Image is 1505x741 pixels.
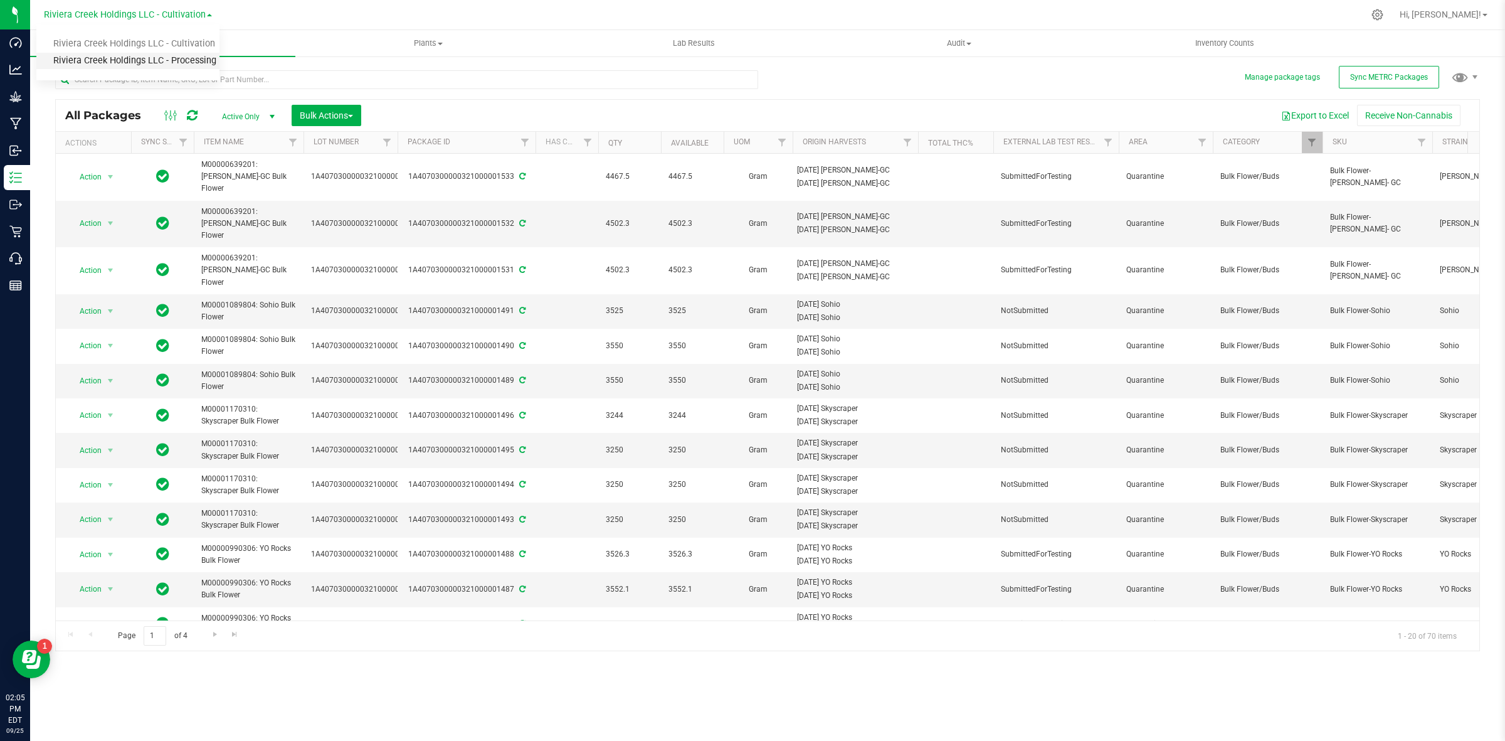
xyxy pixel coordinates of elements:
div: 1A4070300000321000001489 [396,375,537,386]
span: Action [68,262,102,279]
a: Filter [772,132,793,153]
a: Qty [608,139,622,147]
span: Bulk Flower-YO Rocks [1330,548,1425,560]
span: Sync from Compliance System [517,306,525,315]
button: Export to Excel [1273,105,1357,126]
span: Bulk Flower/Buds [1220,514,1315,526]
span: In Sync [156,441,169,459]
a: Go to the next page [206,626,224,643]
a: Filter [578,132,598,153]
span: Sync from Compliance System [517,376,525,385]
span: 4502.3 [606,218,653,230]
div: 1A4070300000321000001532 [396,218,537,230]
a: Inventory [30,30,295,56]
div: 1A4070300000321000001491 [396,305,537,317]
span: Sync from Compliance System [517,550,525,558]
div: 1A4070300000321000001531 [396,264,537,276]
a: Filter [1302,132,1323,153]
span: In Sync [156,371,169,389]
a: Audit [826,30,1092,56]
span: Quarantine [1126,584,1205,595]
span: Hi, [PERSON_NAME]! [1400,9,1481,19]
span: In Sync [156,261,169,279]
span: Gram [731,584,785,595]
div: Manage settings [1370,9,1385,21]
a: UOM [734,137,750,146]
span: 3525 [606,305,653,317]
span: In Sync [156,215,169,232]
span: M00000639201: [PERSON_NAME]-GC Bulk Flower [201,206,296,242]
span: 3250 [606,444,653,456]
span: Bulk Flower-[PERSON_NAME]- GC [1330,259,1425,282]
span: Bulk Flower/Buds [1220,584,1315,595]
a: Package ID [408,137,450,146]
div: Value 1: 2025-09-08 Stambaugh-GC [797,211,914,223]
span: SubmittedForTesting [1001,618,1111,630]
div: Value 1: 2025-08-18 Skyscraper [797,507,914,519]
div: 1A4070300000321000001493 [396,514,537,526]
span: Quarantine [1126,410,1205,422]
a: Riviera Creek Holdings LLC - Cultivation [36,36,219,53]
span: Lab Results [656,38,732,49]
span: select [103,616,119,633]
span: Gram [731,340,785,352]
span: Quarantine [1126,218,1205,230]
a: Filter [377,132,398,153]
a: Filter [1098,132,1119,153]
span: Quarantine [1126,340,1205,352]
span: 3526.3 [606,548,653,560]
span: SubmittedForTesting [1001,548,1111,560]
span: NotSubmitted [1001,410,1111,422]
span: Bulk Flower-Skyscraper [1330,410,1425,422]
inline-svg: Dashboard [9,36,22,49]
span: SubmittedForTesting [1001,264,1111,276]
span: 1A4070300000321000001496 [311,410,417,422]
span: 3552.1 [606,584,653,595]
span: select [103,337,119,355]
div: 1A4070300000321000001490 [396,340,537,352]
div: Value 1: 2025-09-08 Stambaugh-GC [797,258,914,270]
inline-svg: Inbound [9,144,22,157]
span: SubmittedForTesting [1001,171,1111,183]
div: Value 1: 2025-09-08 Stambaugh-GC [797,164,914,176]
div: Value 1: 2025-08-18 Sohio [797,333,914,345]
span: M00001170310: Skyscraper Bulk Flower [201,473,296,497]
span: 1A4070300000321000001533 [311,171,417,183]
span: Bulk Flower-[PERSON_NAME]- GC [1330,165,1425,189]
span: 3250 [668,514,716,526]
span: Bulk Flower/Buds [1220,548,1315,560]
span: NotSubmitted [1001,514,1111,526]
a: Filter [173,132,194,153]
inline-svg: Reports [9,279,22,292]
span: In Sync [156,168,169,185]
span: Bulk Flower/Buds [1220,410,1315,422]
a: Area [1129,137,1148,146]
span: 1A4070300000321000001531 [311,264,417,276]
span: 3250 [606,514,653,526]
span: Gram [731,218,785,230]
span: Bulk Flower/Buds [1220,618,1315,630]
span: Action [68,337,102,355]
span: All Packages [65,109,154,122]
a: Filter [283,132,304,153]
p: 09/25 [6,726,24,735]
span: select [103,476,119,494]
span: Gram [731,548,785,560]
span: Sync from Compliance System [517,619,525,628]
span: 1A4070300000321000001494 [311,479,417,491]
div: Value 2: 2025-08-18 Skyscraper [797,486,914,498]
span: Quarantine [1126,618,1205,630]
button: Manage package tags [1245,72,1320,83]
span: Action [68,215,102,232]
span: Riviera Creek Holdings LLC - Cultivation [44,9,206,20]
span: M00001089804: Sohio Bulk Flower [201,299,296,323]
span: Bulk Flower-[PERSON_NAME]- GC [1330,211,1425,235]
span: Sync from Compliance System [517,585,525,594]
span: 1A4070300000321000001532 [311,218,417,230]
a: Strain [1442,137,1468,146]
span: In Sync [156,545,169,563]
span: Quarantine [1126,479,1205,491]
span: In Sync [156,476,169,493]
th: Has COA [536,132,598,154]
span: 4502.3 [668,264,716,276]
